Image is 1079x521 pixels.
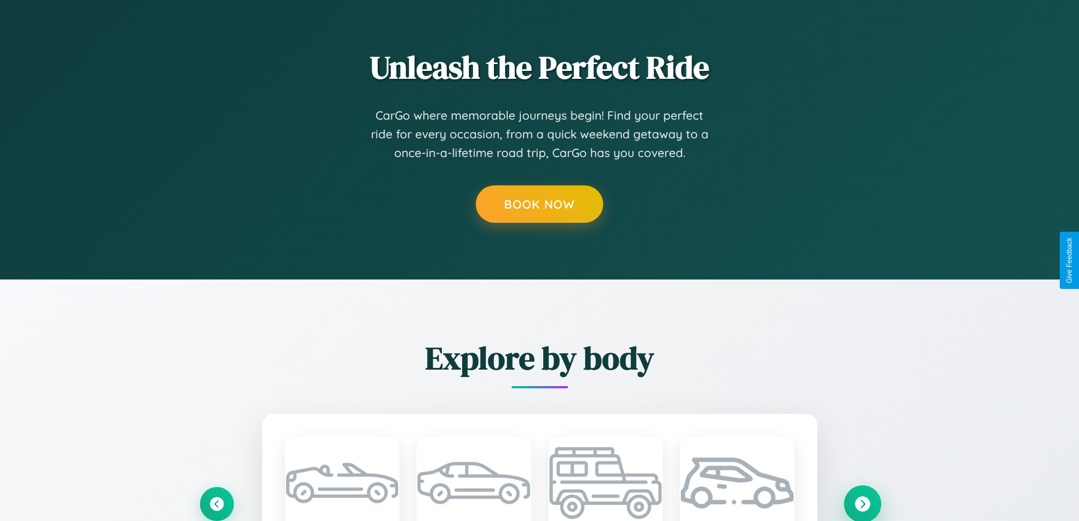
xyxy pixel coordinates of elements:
[1065,238,1073,283] div: Give Feedback
[200,45,880,89] h2: Unleash the Perfect Ride
[370,106,710,163] p: CarGo where memorable journeys begin! Find your perfect ride for every occasion, from a quick wee...
[200,336,880,380] h2: Explore by body
[476,185,603,223] button: Book Now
